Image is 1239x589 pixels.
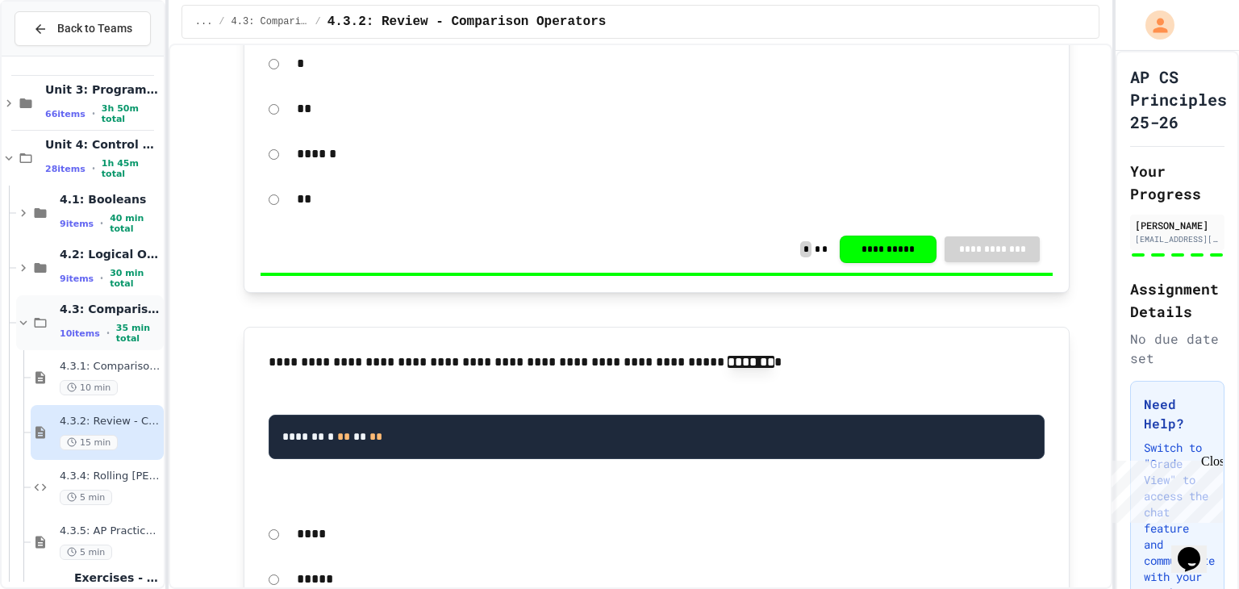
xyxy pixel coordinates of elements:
span: 5 min [60,490,112,505]
span: 9 items [60,219,94,229]
span: 1h 45m total [102,158,161,179]
span: / [219,15,224,28]
span: 66 items [45,109,86,119]
span: 4.3: Comparison Operators [60,302,161,316]
span: 40 min total [110,213,161,234]
h1: AP CS Principles 25-26 [1130,65,1227,133]
span: 15 min [60,435,118,450]
span: 5 min [60,545,112,560]
button: Back to Teams [15,11,151,46]
span: 4.3.2: Review - Comparison Operators [327,12,607,31]
span: / [315,15,321,28]
span: 4.2: Logical Operators [60,247,161,261]
span: 10 min [60,380,118,395]
div: [PERSON_NAME] [1135,218,1220,232]
span: Unit 3: Programming with Python [45,82,161,97]
span: 3h 50m total [102,103,161,124]
span: • [92,162,95,175]
span: 4.3.2: Review - Comparison Operators [60,415,161,428]
h3: Need Help? [1144,395,1211,433]
iframe: chat widget [1171,524,1223,573]
span: • [100,217,103,230]
iframe: chat widget [1105,454,1223,523]
span: 4.3: Comparison Operators [232,15,309,28]
span: 4.3.1: Comparison Operators [60,360,161,374]
span: 4.3.4: Rolling [PERSON_NAME] [60,470,161,483]
span: 28 items [45,164,86,174]
div: Chat with us now!Close [6,6,111,102]
span: Unit 4: Control Structures [45,137,161,152]
span: ... [195,15,213,28]
div: [EMAIL_ADDRESS][DOMAIN_NAME] [1135,233,1220,245]
span: 30 min total [110,268,161,289]
span: 4.3.5: AP Practice - Comparison Operators [60,524,161,538]
span: Exercises - Comparison Operators [74,570,161,585]
div: No due date set [1130,329,1224,368]
span: • [92,107,95,120]
span: 4.1: Booleans [60,192,161,207]
span: • [100,272,103,285]
span: 9 items [60,274,94,284]
span: • [106,327,110,340]
h2: Your Progress [1130,160,1224,205]
h2: Assignment Details [1130,278,1224,323]
span: 10 items [60,328,100,339]
span: Back to Teams [57,20,132,37]
div: My Account [1128,6,1179,44]
span: 35 min total [116,323,161,344]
